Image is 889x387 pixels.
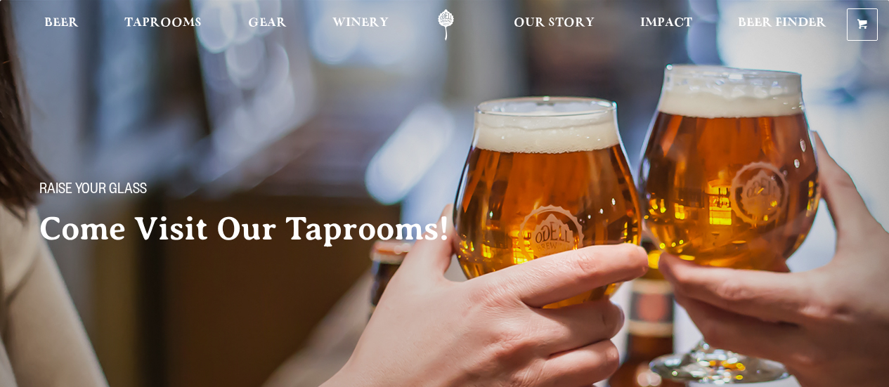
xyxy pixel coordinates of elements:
[640,18,692,29] span: Impact
[239,9,296,41] a: Gear
[332,18,389,29] span: Winery
[323,9,398,41] a: Winery
[420,9,472,41] a: Odell Home
[631,9,701,41] a: Impact
[39,182,147,200] span: Raise your glass
[124,18,202,29] span: Taprooms
[39,211,478,247] h2: Come Visit Our Taprooms!
[738,18,826,29] span: Beer Finder
[115,9,211,41] a: Taprooms
[248,18,287,29] span: Gear
[729,9,836,41] a: Beer Finder
[44,18,79,29] span: Beer
[514,18,595,29] span: Our Story
[35,9,88,41] a: Beer
[505,9,604,41] a: Our Story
